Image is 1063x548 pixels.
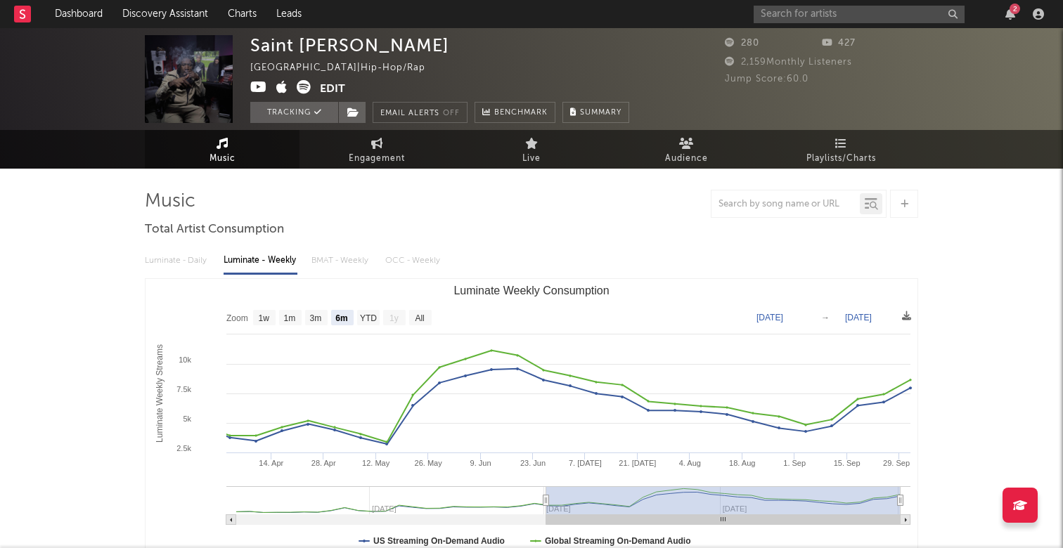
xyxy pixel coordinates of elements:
span: Total Artist Consumption [145,221,284,238]
text: 10k [179,355,191,364]
text: 1m [284,313,296,323]
div: Luminate - Weekly [224,249,297,273]
span: Playlists/Charts [806,150,876,167]
text: Zoom [226,313,248,323]
div: Saint [PERSON_NAME] [250,35,449,56]
text: 1. Sep [783,459,806,467]
button: 2 [1005,8,1015,20]
span: Jump Score: 60.0 [725,74,808,84]
text: All [415,313,424,323]
text: 15. Sep [834,459,861,467]
text: 4. Aug [679,459,701,467]
text: 2.5k [176,444,191,452]
text: 5k [183,415,191,423]
span: 427 [822,39,856,48]
input: Search for artists [754,6,965,23]
span: 2,159 Monthly Listeners [725,58,852,67]
text: 7.5k [176,385,191,393]
text: 21. [DATE] [619,459,656,467]
text: Luminate Weekly Consumption [453,285,609,296]
span: Music [210,150,236,167]
text: 29. Sep [883,459,910,467]
text: Global Streaming On-Demand Audio [545,536,691,546]
text: 26. May [415,459,443,467]
a: Playlists/Charts [764,130,918,169]
text: 12. May [362,459,390,467]
text: Luminate Weekly Streams [155,344,165,443]
text: [DATE] [756,313,783,322]
text: 28. Apr [311,459,336,467]
button: Tracking [250,102,338,123]
button: Summary [562,102,629,123]
span: Engagement [349,150,405,167]
text: → [821,313,830,322]
a: Music [145,130,299,169]
text: 14. Apr [259,459,283,467]
div: [GEOGRAPHIC_DATA] | Hip-Hop/Rap [250,60,442,77]
text: 7. [DATE] [569,459,602,467]
text: [DATE] [845,313,872,322]
text: US Streaming On-Demand Audio [373,536,505,546]
div: 2 [1010,4,1020,14]
a: Engagement [299,130,454,169]
a: Audience [609,130,764,169]
span: Live [522,150,541,167]
span: 280 [725,39,759,48]
text: 23. Jun [520,459,546,467]
a: Benchmark [475,102,555,123]
text: YTD [360,313,377,323]
button: Email AlertsOff [373,102,468,123]
text: 1w [259,313,270,323]
input: Search by song name or URL [711,199,860,210]
a: Live [454,130,609,169]
span: Summary [580,109,621,117]
text: 6m [335,313,347,323]
button: Edit [320,80,345,98]
text: 18. Aug [729,459,755,467]
text: 3m [310,313,322,323]
span: Benchmark [494,105,548,122]
text: 9. Jun [470,459,491,467]
span: Audience [665,150,708,167]
em: Off [443,110,460,117]
text: 1y [389,313,399,323]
